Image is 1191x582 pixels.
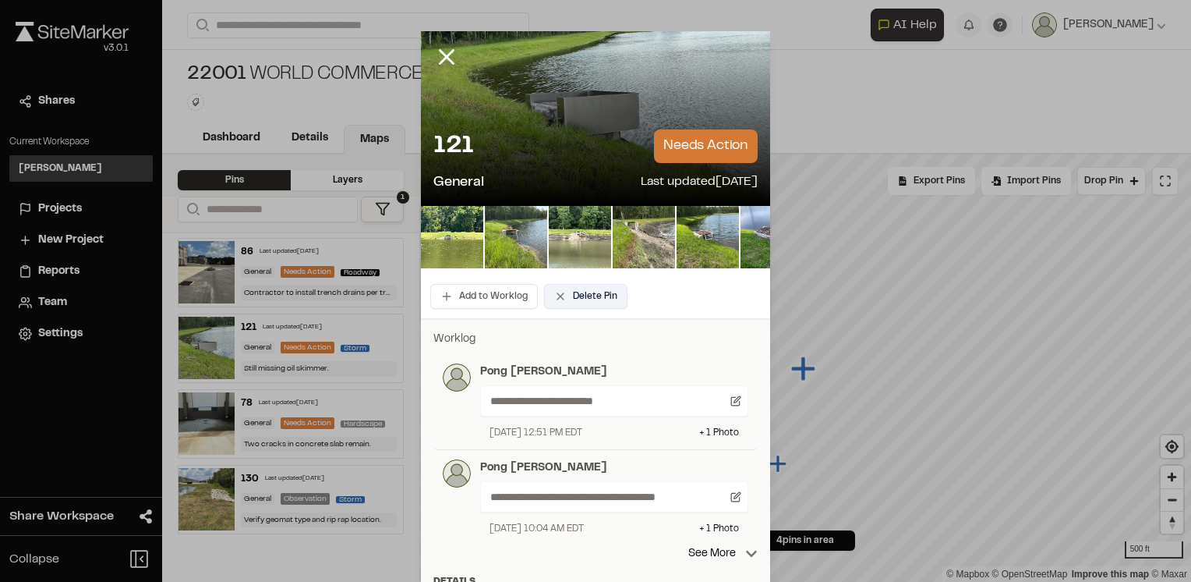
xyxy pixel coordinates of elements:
[544,284,627,309] button: Delete Pin
[433,131,474,162] p: 121
[677,206,739,268] img: file
[480,364,748,381] p: Pong [PERSON_NAME]
[443,460,471,488] img: photo
[489,522,584,536] div: [DATE] 10:04 AM EDT
[421,206,483,268] img: file
[688,545,758,562] p: See More
[485,206,547,268] img: file
[549,206,611,268] img: file
[433,172,484,193] p: General
[489,426,582,440] div: [DATE] 12:51 PM EDT
[641,172,758,193] p: Last updated [DATE]
[613,206,675,268] img: file
[654,130,758,163] p: needs action
[433,331,758,348] p: Worklog
[480,460,748,477] p: Pong [PERSON_NAME]
[430,284,538,309] button: Add to Worklog
[443,364,471,392] img: photo
[740,206,803,268] img: file
[699,522,739,536] div: + 1 Photo
[699,426,739,440] div: + 1 Photo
